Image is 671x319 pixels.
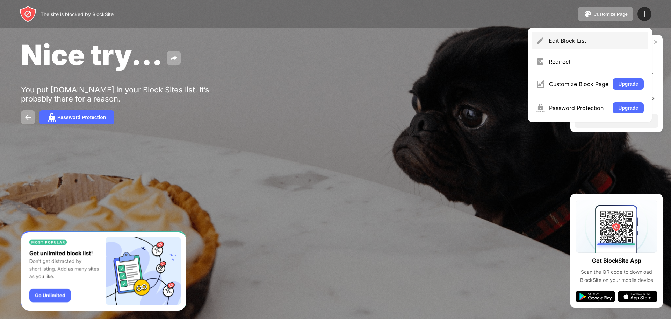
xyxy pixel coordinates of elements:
div: Customize Page [593,12,628,17]
img: menu-icon.svg [640,10,649,18]
div: You put [DOMAIN_NAME] in your Block Sites list. It’s probably there for a reason. [21,85,237,103]
div: Redirect [549,58,644,65]
img: share.svg [169,54,178,62]
div: The site is blocked by BlockSite [41,11,114,17]
button: Password Protection [39,110,114,124]
img: app-store.svg [618,291,657,302]
img: back.svg [24,113,32,122]
span: Nice try... [21,38,163,72]
div: Password Protection [57,115,106,120]
div: Get BlockSite App [592,256,641,266]
div: Customize Block Page [549,81,608,88]
img: pallet.svg [584,10,592,18]
button: Customize Page [578,7,633,21]
button: Upgrade [613,102,644,113]
div: Password Protection [549,104,608,111]
img: google-play.svg [576,291,615,302]
img: qrcode.svg [576,200,657,253]
div: Edit Block List [549,37,644,44]
div: Scan the QR code to download BlockSite on your mobile device [576,268,657,284]
img: menu-pencil.svg [536,36,544,45]
img: header-logo.svg [20,6,36,22]
img: menu-customize.svg [536,80,545,88]
img: menu-password.svg [536,104,545,112]
img: rate-us-close.svg [653,39,658,45]
button: Upgrade [613,78,644,90]
img: menu-redirect.svg [536,57,544,66]
img: password.svg [48,113,56,122]
iframe: Banner [21,231,186,311]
